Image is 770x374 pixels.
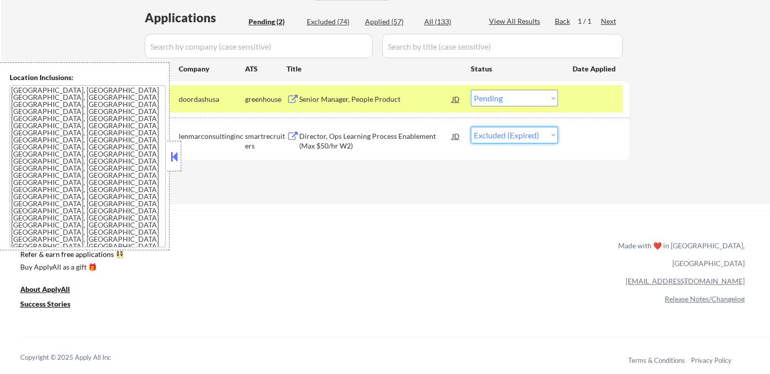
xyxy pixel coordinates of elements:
[20,261,121,274] a: Buy ApplyAll as a gift 🎁
[471,59,558,78] div: Status
[245,131,287,151] div: smartrecruiters
[299,131,452,151] div: Director, Ops Learning Process Enablement (Max $50/hr W2)
[245,94,287,104] div: greenhouse
[145,12,245,24] div: Applications
[10,72,166,83] div: Location Inclusions:
[451,127,461,145] div: JD
[20,300,70,308] u: Success Stories
[601,16,617,26] div: Next
[307,17,357,27] div: Excluded (74)
[451,90,461,108] div: JD
[691,356,732,364] a: Privacy Policy
[626,277,745,285] a: [EMAIL_ADDRESS][DOMAIN_NAME]
[20,284,84,296] a: About ApplyAll
[299,94,452,104] div: Senior Manager, People Product
[555,16,571,26] div: Back
[489,16,543,26] div: View All Results
[20,251,407,261] a: Refer & earn free applications 👯‍♀️
[365,17,416,27] div: Applied (57)
[665,294,745,303] a: Release Notes/Changelog
[20,264,121,271] div: Buy ApplyAll as a gift 🎁
[179,94,245,104] div: doordashusa
[578,16,601,26] div: 1 / 1
[382,34,623,58] input: Search by title (case sensitive)
[20,285,70,293] u: About ApplyAll
[573,64,617,74] div: Date Applied
[20,298,84,311] a: Success Stories
[614,237,745,272] div: Made with ❤️ in [GEOGRAPHIC_DATA], [GEOGRAPHIC_DATA]
[628,356,685,364] a: Terms & Conditions
[179,64,245,74] div: Company
[249,17,299,27] div: Pending (2)
[20,353,137,363] div: Copyright © 2025 Apply All Inc
[245,64,287,74] div: ATS
[145,34,373,58] input: Search by company (case sensitive)
[179,131,245,141] div: lenmarconsultinginc
[424,17,475,27] div: All (133)
[287,64,461,74] div: Title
